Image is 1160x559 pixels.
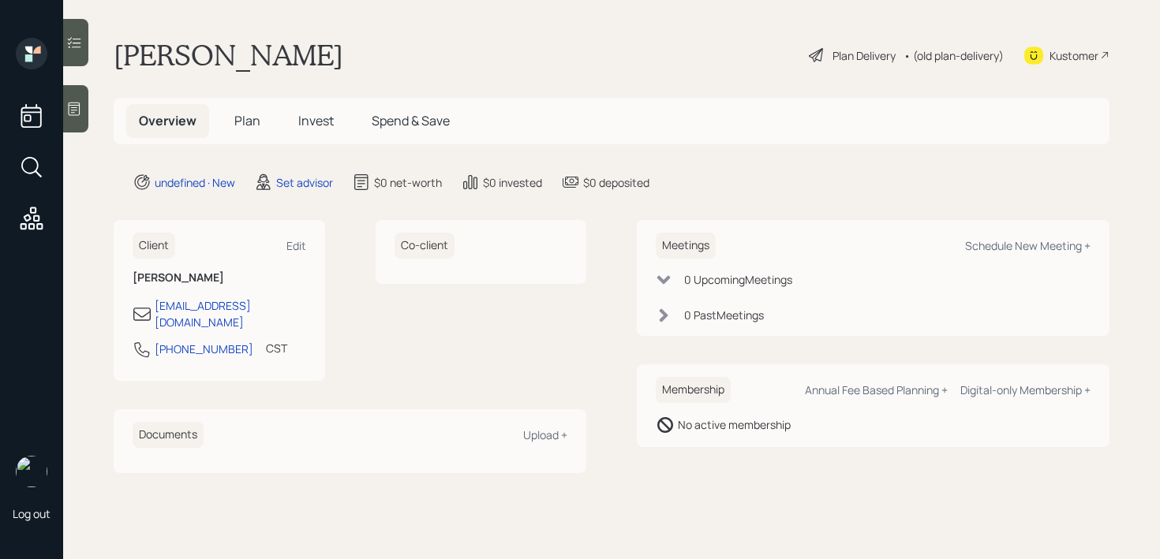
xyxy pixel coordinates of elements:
div: $0 deposited [583,174,649,191]
div: Edit [286,238,306,253]
div: $0 invested [483,174,542,191]
div: Upload + [523,427,567,442]
h6: Client [133,233,175,259]
div: Log out [13,506,51,521]
div: Schedule New Meeting + [965,238,1091,253]
h1: [PERSON_NAME] [114,38,343,73]
div: undefined · New [155,174,235,191]
span: Spend & Save [372,112,450,129]
h6: Meetings [656,233,716,259]
div: [PHONE_NUMBER] [155,341,253,357]
div: • (old plan-delivery) [904,47,1004,64]
div: Set advisor [276,174,333,191]
div: CST [266,340,287,356]
span: Plan [234,112,260,129]
div: Kustomer [1050,47,1098,64]
h6: Co-client [395,233,455,259]
div: 0 Past Meeting s [684,307,764,323]
img: retirable_logo.png [16,456,47,487]
h6: Membership [656,377,731,403]
div: 0 Upcoming Meeting s [684,271,792,288]
h6: Documents [133,422,204,448]
div: [EMAIL_ADDRESS][DOMAIN_NAME] [155,297,306,330]
h6: [PERSON_NAME] [133,271,306,285]
span: Invest [298,112,334,129]
div: Plan Delivery [833,47,896,64]
div: Digital-only Membership + [960,382,1091,397]
span: Overview [139,112,196,129]
div: No active membership [678,416,791,433]
div: $0 net-worth [374,174,442,191]
div: Annual Fee Based Planning + [805,382,948,397]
